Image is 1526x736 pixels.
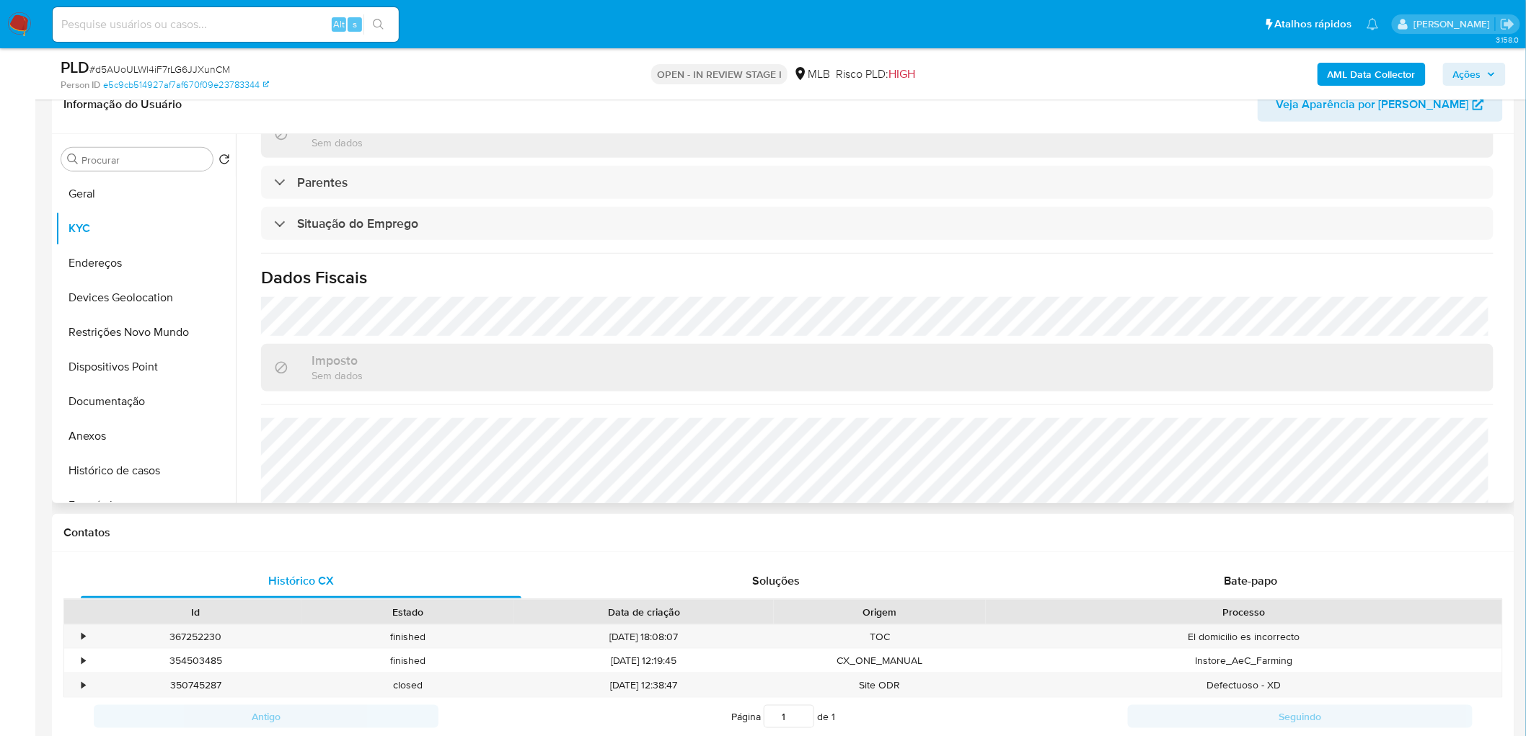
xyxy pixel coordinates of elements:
div: CX_ONE_MANUAL [774,649,986,673]
a: Sair [1500,17,1515,32]
span: Página de [731,705,835,728]
span: Bate-papo [1225,572,1278,589]
div: Instore_AeC_Farming [986,649,1502,673]
div: MLB [793,66,830,82]
div: [DATE] 12:38:47 [513,673,774,697]
span: Ações [1453,63,1481,86]
b: PLD [61,56,89,79]
div: 354503485 [89,649,301,673]
span: s [353,17,357,31]
div: Processo [996,605,1492,619]
div: ImpostoSem dados [261,344,1494,391]
div: • [81,678,85,692]
p: Sem dados [312,368,363,382]
input: Pesquise usuários ou casos... [53,15,399,34]
button: search-icon [363,14,393,35]
div: [DATE] 18:08:07 [513,625,774,649]
span: Alt [333,17,345,31]
button: Procurar [67,154,79,165]
div: closed [301,673,513,697]
p: Sem dados [312,136,384,149]
h1: Contatos [63,526,1503,540]
h3: Situação do Emprego [297,216,418,231]
span: # d5AUoULWl4iF7rLG6JJXunCM [89,62,230,76]
button: AML Data Collector [1318,63,1426,86]
button: Seguindo [1128,705,1473,728]
button: Empréstimos [56,488,236,523]
b: AML Data Collector [1328,63,1416,86]
span: 3.158.0 [1496,34,1519,45]
div: • [81,630,85,644]
a: Notificações [1367,18,1379,30]
button: Retornar ao pedido padrão [219,154,230,169]
div: [DATE] 12:19:45 [513,649,774,673]
div: Defectuoso - XD [986,673,1502,697]
span: 1 [832,709,835,724]
div: Id [100,605,291,619]
div: • [81,654,85,668]
div: finished [301,649,513,673]
div: Data de criação [524,605,764,619]
span: HIGH [888,66,915,82]
div: 350745287 [89,673,301,697]
div: El domicilio es incorrecto [986,625,1502,649]
span: Histórico CX [268,572,334,589]
button: Antigo [94,705,438,728]
p: OPEN - IN REVIEW STAGE I [651,64,788,84]
button: Veja Aparência por [PERSON_NAME] [1258,87,1503,122]
button: Geral [56,177,236,211]
span: Soluções [752,572,800,589]
button: Anexos [56,419,236,453]
button: Histórico de casos [56,453,236,488]
span: Risco PLD: [836,66,915,82]
button: Restrições Novo Mundo [56,315,236,350]
button: Devices Geolocation [56,280,236,315]
div: Estado [312,605,503,619]
button: KYC [56,211,236,246]
a: e5c9cb514927af7af670f09e23783344 [103,79,269,92]
h3: Imposto [312,353,363,368]
span: Atalhos rápidos [1275,17,1352,32]
h1: Informação do Usuário [63,97,182,112]
div: Origem [784,605,976,619]
button: Documentação [56,384,236,419]
button: Ações [1443,63,1506,86]
div: Parentes [261,166,1494,199]
div: Site ODR [774,673,986,697]
h3: Parentes [297,174,348,190]
div: 367252230 [89,625,301,649]
h1: Dados Fiscais [261,267,1494,288]
div: BeneficiáriosSem dados [261,111,1494,158]
b: Person ID [61,79,100,92]
input: Procurar [81,154,207,167]
div: Situação do Emprego [261,207,1494,240]
button: Dispositivos Point [56,350,236,384]
div: finished [301,625,513,649]
div: TOC [774,625,986,649]
span: Veja Aparência por [PERSON_NAME] [1276,87,1469,122]
button: Endereços [56,246,236,280]
p: leticia.siqueira@mercadolivre.com [1413,17,1495,31]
